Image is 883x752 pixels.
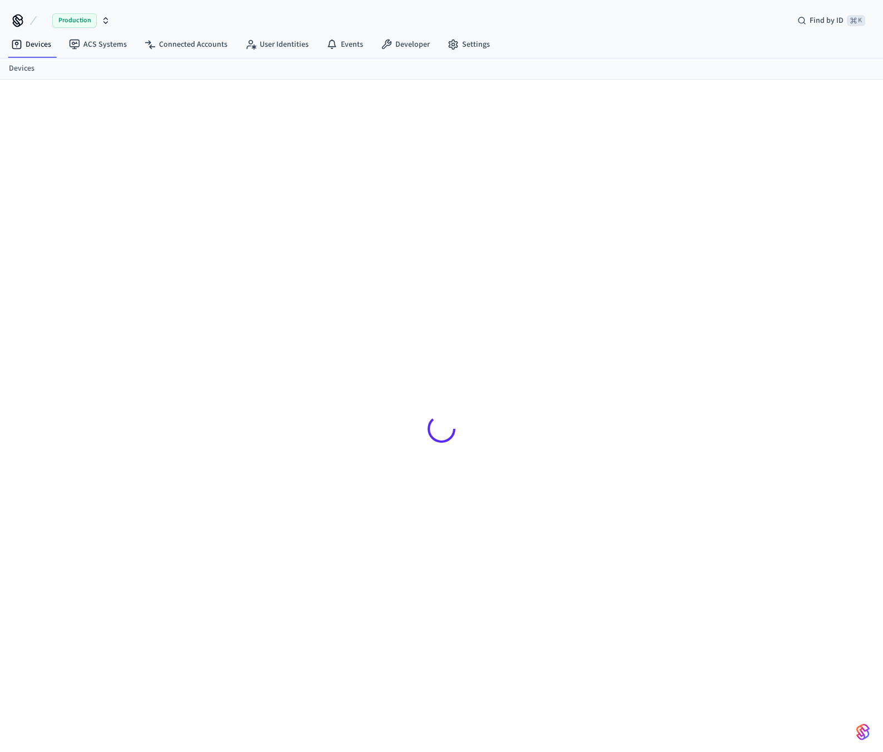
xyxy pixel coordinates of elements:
a: Developer [372,34,439,55]
a: Devices [2,34,60,55]
img: SeamLogoGradient.69752ec5.svg [856,723,870,741]
a: ACS Systems [60,34,136,55]
a: Connected Accounts [136,34,236,55]
span: Production [52,13,97,28]
a: Devices [9,63,34,75]
a: Settings [439,34,499,55]
a: Events [318,34,372,55]
div: Find by ID⌘ K [788,11,874,31]
span: Find by ID [810,15,844,26]
a: User Identities [236,34,318,55]
span: ⌘ K [847,15,865,26]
